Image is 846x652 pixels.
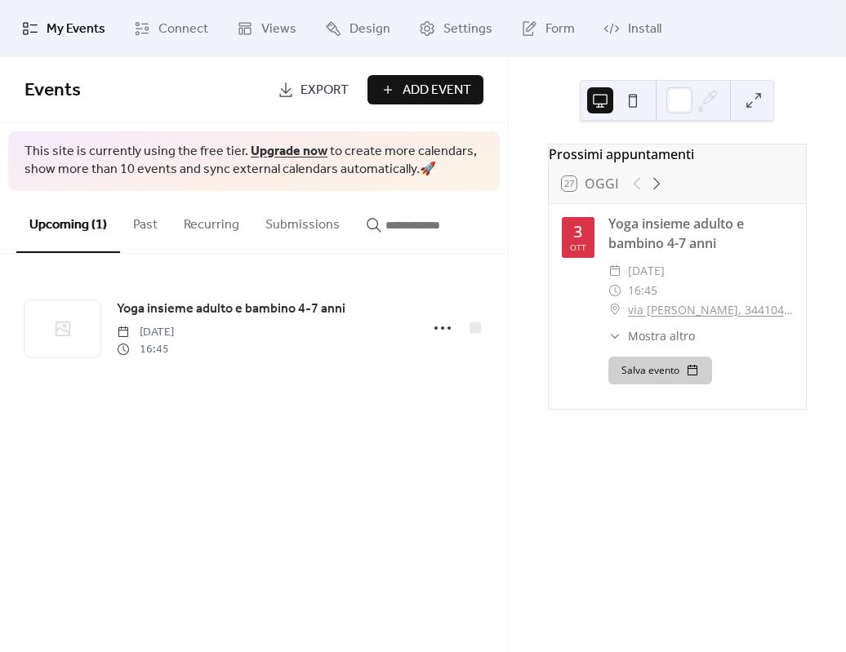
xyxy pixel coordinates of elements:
span: [DATE] [117,324,174,341]
div: ​ [608,327,621,344]
span: Design [350,20,390,39]
div: Yoga insieme adulto e bambino 4-7 anni [608,214,793,253]
button: Recurring [171,191,252,251]
span: 16:45 [117,341,174,358]
span: Views [261,20,296,39]
div: ​ [608,281,621,300]
a: Export [265,75,361,104]
button: ​Mostra altro [608,327,695,344]
div: Prossimi appuntamenti [549,144,806,164]
div: ott [570,243,586,251]
a: Design [313,7,403,51]
a: Upgrade now [251,139,327,164]
span: Mostra altro [628,327,695,344]
span: Yoga insieme adulto e bambino 4-7 anni [117,299,345,319]
a: Form [509,7,587,51]
a: Connect [122,7,220,51]
span: Settings [443,20,492,39]
span: My Events [47,20,105,39]
button: Submissions [252,191,353,251]
a: My Events [10,7,118,51]
button: Past [120,191,171,251]
a: Settings [407,7,505,51]
span: Export [301,81,349,100]
div: ​ [608,261,621,281]
a: Yoga insieme adulto e bambino 4-7 anni [117,299,345,320]
span: Events [24,73,81,109]
span: Connect [158,20,208,39]
button: Upcoming (1) [16,191,120,253]
a: via [PERSON_NAME], 3441049 Sassuolo ([GEOGRAPHIC_DATA]) [628,300,793,320]
span: Install [628,20,661,39]
span: This site is currently using the free tier. to create more calendars, show more than 10 events an... [24,143,483,180]
a: Install [591,7,674,51]
div: 3 [573,224,582,240]
span: [DATE] [628,261,665,281]
span: Form [545,20,575,39]
button: Add Event [367,75,483,104]
div: ​ [608,300,621,320]
span: Add Event [403,81,471,100]
button: Salva evento [608,357,712,384]
a: Views [225,7,309,51]
span: 16:45 [628,281,657,300]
